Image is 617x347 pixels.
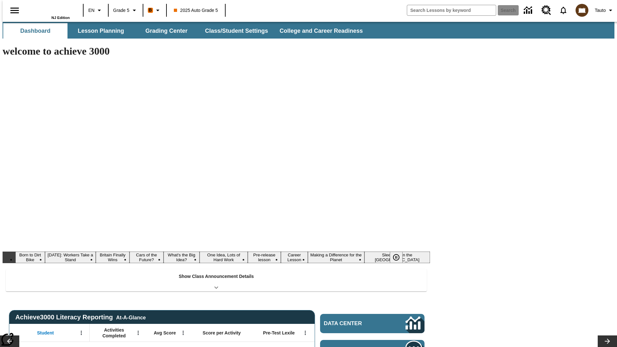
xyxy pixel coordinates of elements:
button: Open Menu [133,328,143,338]
span: NJ Edition [51,16,70,20]
span: Student [37,330,54,336]
span: 2025 Auto Grade 5 [174,7,218,14]
span: Avg Score [154,330,176,336]
button: Slide 1 Born to Dirt Bike [15,252,45,263]
a: Data Center [320,314,425,333]
div: SubNavbar [3,23,369,39]
button: Pause [390,252,403,263]
a: Home [28,3,70,16]
h1: welcome to achieve 3000 [3,45,430,57]
button: Lesson Planning [69,23,133,39]
span: EN [88,7,94,14]
button: Open Menu [178,328,188,338]
button: Boost Class color is orange. Change class color [145,4,164,16]
button: Grade: Grade 5, Select a grade [111,4,141,16]
div: At-A-Glance [116,314,146,321]
a: Notifications [555,2,572,19]
button: Slide 2 Labor Day: Workers Take a Stand [45,252,96,263]
span: Data Center [324,320,384,327]
a: Data Center [520,2,538,19]
button: Slide 3 Britain Finally Wins [96,252,130,263]
button: Select a new avatar [572,2,592,19]
button: Slide 6 One Idea, Lots of Hard Work [200,252,248,263]
button: Slide 5 What's the Big Idea? [164,252,200,263]
button: Slide 8 Career Lesson [281,252,308,263]
button: Open Menu [76,328,86,338]
a: Resource Center, Will open in new tab [538,2,555,19]
div: Show Class Announcement Details [6,269,427,291]
button: Slide 7 Pre-release lesson [248,252,281,263]
div: Pause [390,252,409,263]
span: Grade 5 [113,7,130,14]
span: B [149,6,152,14]
button: College and Career Readiness [274,23,368,39]
img: avatar image [576,4,588,17]
div: Home [28,2,70,20]
span: Tauto [595,7,606,14]
button: Open Menu [300,328,310,338]
button: Open side menu [5,1,24,20]
span: Score per Activity [203,330,241,336]
p: Show Class Announcement Details [179,273,254,280]
button: Class/Student Settings [200,23,273,39]
button: Profile/Settings [592,4,617,16]
button: Slide 9 Making a Difference for the Planet [308,252,364,263]
span: Achieve3000 Literacy Reporting [15,314,146,321]
button: Lesson carousel, Next [598,335,617,347]
button: Grading Center [134,23,199,39]
button: Slide 10 Sleepless in the Animal Kingdom [364,252,430,263]
div: SubNavbar [3,22,614,39]
button: Dashboard [3,23,67,39]
button: Language: EN, Select a language [85,4,106,16]
span: Activities Completed [93,327,135,339]
span: Pre-Test Lexile [263,330,295,336]
button: Slide 4 Cars of the Future? [130,252,164,263]
input: search field [407,5,496,15]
